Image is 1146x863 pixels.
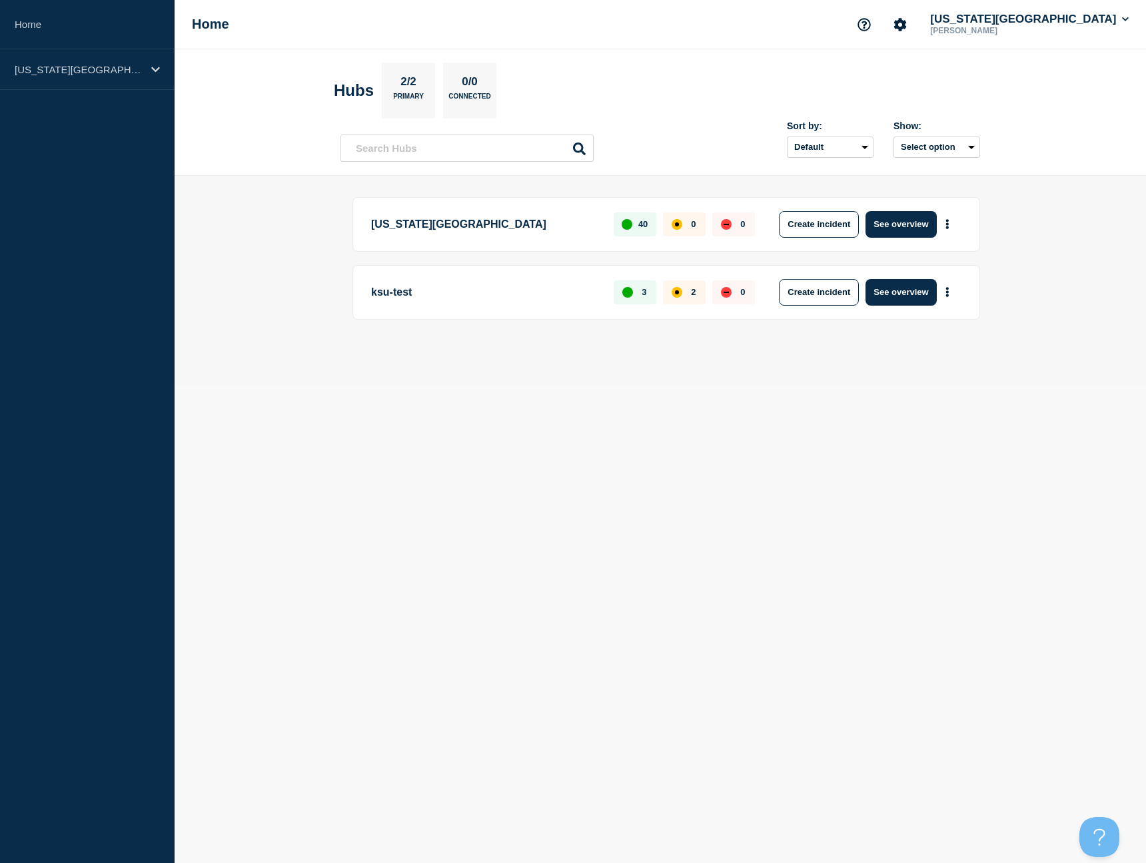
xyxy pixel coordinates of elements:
[622,287,633,298] div: up
[691,287,696,297] p: 2
[787,121,873,131] div: Sort by:
[672,219,682,230] div: affected
[642,287,646,297] p: 3
[939,280,956,304] button: More actions
[886,11,914,39] button: Account settings
[740,287,745,297] p: 0
[334,81,374,100] h2: Hubs
[721,287,732,298] div: down
[192,17,229,32] h1: Home
[672,287,682,298] div: affected
[622,219,632,230] div: up
[939,212,956,236] button: More actions
[893,121,980,131] div: Show:
[779,279,859,306] button: Create incident
[779,211,859,238] button: Create incident
[927,26,1066,35] p: [PERSON_NAME]
[1079,817,1119,857] iframe: Help Scout Beacon - Open
[448,93,490,107] p: Connected
[893,137,980,158] button: Select option
[787,137,873,158] select: Sort by
[721,219,732,230] div: down
[691,219,696,229] p: 0
[740,219,745,229] p: 0
[850,11,878,39] button: Support
[927,13,1131,26] button: [US_STATE][GEOGRAPHIC_DATA]
[371,211,598,238] p: [US_STATE][GEOGRAPHIC_DATA]
[457,75,483,93] p: 0/0
[865,211,936,238] button: See overview
[393,93,424,107] p: Primary
[371,279,598,306] p: ksu-test
[865,279,936,306] button: See overview
[15,64,143,75] p: [US_STATE][GEOGRAPHIC_DATA]
[396,75,422,93] p: 2/2
[638,219,648,229] p: 40
[340,135,594,162] input: Search Hubs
